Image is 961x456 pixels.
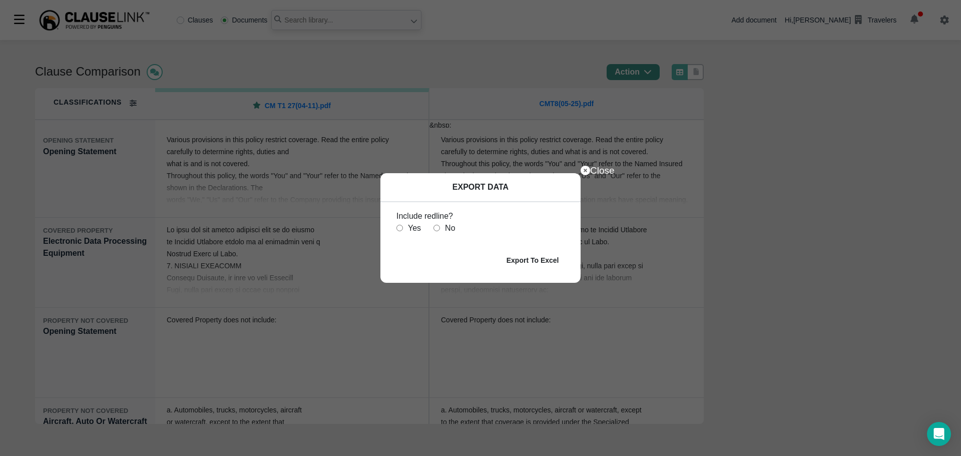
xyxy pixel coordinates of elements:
div: Open Intercom Messenger [927,422,951,446]
div: No [445,222,455,234]
b: Export To Excel [507,256,559,264]
div: Yes [408,222,421,234]
button: Export To Excel [501,252,565,269]
div: Include redline? [396,210,565,234]
b: EXPORT DATA [452,183,509,191]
